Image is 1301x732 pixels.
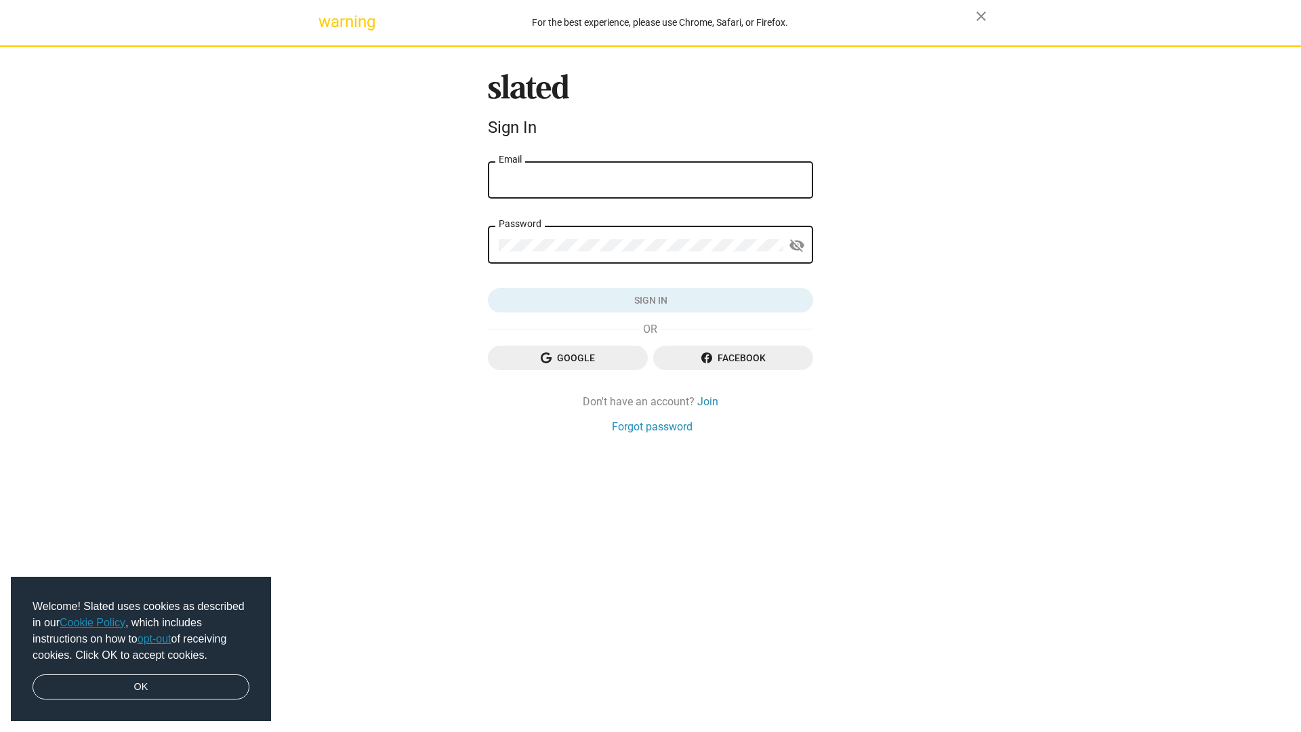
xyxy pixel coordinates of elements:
a: Forgot password [612,420,693,434]
div: Don't have an account? [488,394,813,409]
span: Facebook [664,346,802,370]
a: opt-out [138,633,171,645]
div: For the best experience, please use Chrome, Safari, or Firefox. [344,14,976,32]
div: Sign In [488,118,813,137]
sl-branding: Sign In [488,74,813,143]
mat-icon: close [973,8,989,24]
mat-icon: warning [318,14,335,30]
button: Facebook [653,346,813,370]
a: Join [697,394,718,409]
div: cookieconsent [11,577,271,722]
mat-icon: visibility_off [789,235,805,256]
button: Show password [783,232,810,260]
a: Cookie Policy [60,617,125,628]
span: Welcome! Slated uses cookies as described in our , which includes instructions on how to of recei... [33,598,249,664]
a: dismiss cookie message [33,674,249,700]
button: Google [488,346,648,370]
span: Google [499,346,637,370]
